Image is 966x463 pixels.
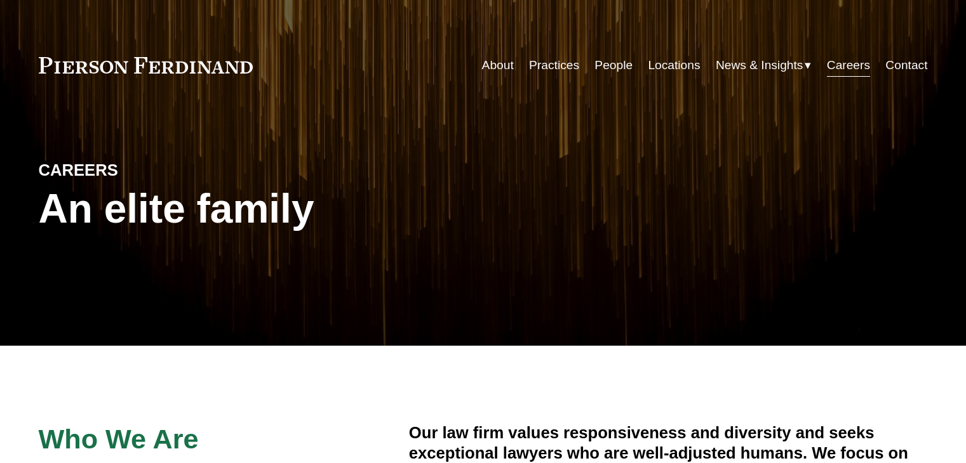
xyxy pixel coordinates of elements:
[885,53,927,77] a: Contact
[648,53,700,77] a: Locations
[39,160,261,180] h4: CAREERS
[827,53,870,77] a: Careers
[482,53,514,77] a: About
[594,53,633,77] a: People
[39,424,199,454] span: Who We Are
[716,53,812,77] a: folder dropdown
[716,55,803,77] span: News & Insights
[39,186,483,232] h1: An elite family
[529,53,579,77] a: Practices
